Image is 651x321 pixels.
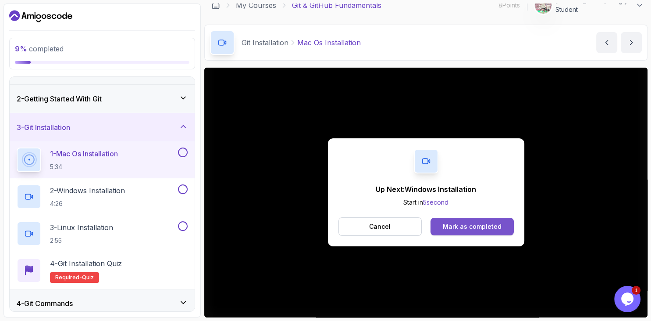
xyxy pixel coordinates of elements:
[10,85,195,113] button: 2-Getting Started With Git
[621,32,642,53] button: next content
[242,37,288,48] p: Git Installation
[443,222,502,231] div: Mark as completed
[17,122,70,133] h3: 3 - Git Installation
[15,44,27,53] span: 9 %
[376,198,476,207] p: Start in
[55,274,82,281] span: Required-
[17,298,73,309] h3: 4 - Git Commands
[376,184,476,195] p: Up Next: Windows Installation
[50,199,125,208] p: 4:26
[430,218,513,235] button: Mark as completed
[82,274,94,281] span: quiz
[17,94,102,104] h3: 2 - Getting Started With Git
[369,222,391,231] p: Cancel
[10,289,195,317] button: 4-Git Commands
[50,148,118,159] p: 1 - Mac Os Installation
[614,286,642,312] iframe: chat widget
[50,222,113,233] p: 3 - Linux Installation
[17,258,188,283] button: 4-Git Installation QuizRequired-quiz
[9,9,72,23] a: Dashboard
[204,68,647,317] iframe: 1 - Mac OS Installation
[50,185,125,196] p: 2 - Windows Installation
[596,32,617,53] button: previous content
[17,148,188,172] button: 1-Mac Os Installation5:34
[297,37,361,48] p: Mac Os Installation
[17,221,188,246] button: 3-Linux Installation2:55
[498,1,520,10] p: 8 Points
[10,113,195,141] button: 3-Git Installation
[50,258,122,269] p: 4 - Git Installation Quiz
[423,198,448,206] span: 5 second
[50,236,113,245] p: 2:55
[338,217,422,236] button: Cancel
[211,1,220,10] a: Dashboard
[17,184,188,209] button: 2-Windows Installation4:26
[555,5,632,14] p: Student
[15,44,64,53] span: completed
[50,162,118,171] p: 5:34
